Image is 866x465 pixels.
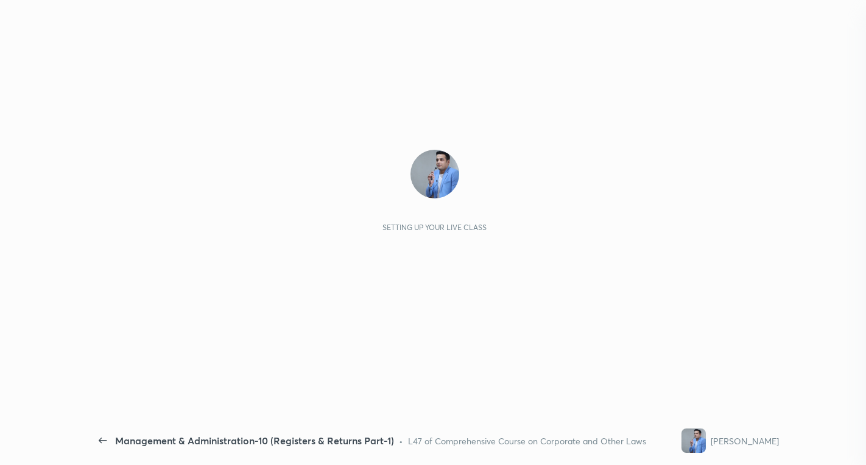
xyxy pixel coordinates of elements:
img: 5a270568c3c64797abd277386626bc37.jpg [681,428,706,453]
div: • [399,435,403,447]
div: [PERSON_NAME] [711,435,779,447]
img: 5a270568c3c64797abd277386626bc37.jpg [410,150,459,198]
div: Management & Administration-10 (Registers & Returns Part-1) [115,433,394,448]
div: L47 of Comprehensive Course on Corporate and Other Laws [408,435,646,447]
div: Setting up your live class [382,223,487,232]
